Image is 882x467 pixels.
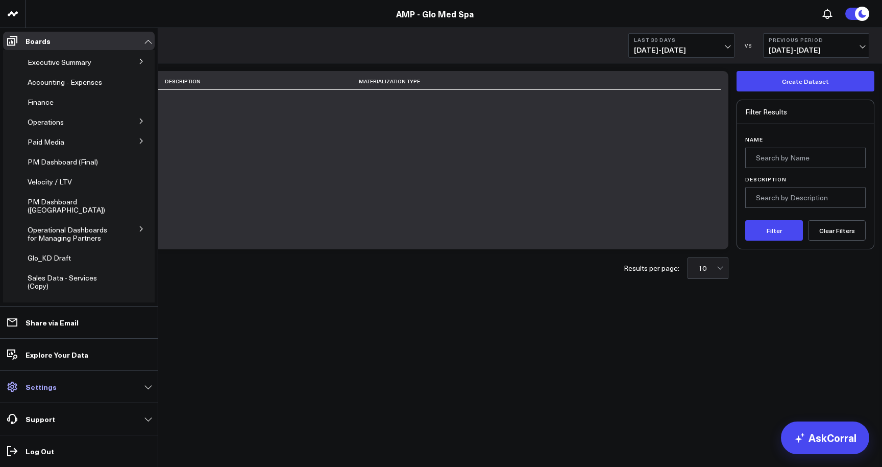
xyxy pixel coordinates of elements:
span: [DATE] - [DATE] [634,46,729,54]
a: PM Dashboard ([GEOGRAPHIC_DATA]) [28,198,114,214]
p: Support [26,415,55,423]
a: PM Dashboard (Final) [28,158,98,166]
div: Filter Results [737,100,874,124]
button: Previous Period[DATE]-[DATE] [763,33,869,58]
span: Executive Summary [28,57,91,67]
label: Name [745,136,866,143]
p: Log Out [26,447,54,455]
a: Sales Data - Services (Copy) [28,274,110,290]
input: Search by Name [745,148,866,168]
a: Paid Media [28,138,64,146]
button: Last 30 Days[DATE]-[DATE] [628,33,734,58]
span: Paid Media [28,137,64,147]
div: Results per page: [624,265,679,272]
span: Accounting - Expenses [28,77,102,87]
th: Materialization Type [359,73,688,90]
a: Glo_KD Draft [28,254,71,262]
span: Operational Dashboards for Managing Partners [28,225,107,243]
span: Provider KPIs Managers [28,301,107,311]
span: [DATE] - [DATE] [769,46,864,54]
span: Finance [28,97,54,107]
p: Explore Your Data [26,351,88,359]
div: 10 [698,264,720,272]
p: Share via Email [26,318,79,326]
th: Description [165,73,359,90]
a: Executive Summary [28,58,91,66]
a: Velocity / LTV [28,178,72,186]
input: Search by Description [745,188,866,208]
a: Provider KPIs Managers [28,302,107,310]
p: Settings [26,383,57,391]
span: Glo_KD Draft [28,253,71,263]
p: Boards [26,37,51,45]
button: Create Dataset [737,71,874,91]
a: Accounting - Expenses [28,78,102,86]
span: Velocity / LTV [28,177,72,186]
label: Description [745,176,866,182]
span: PM Dashboard (Final) [28,157,98,167]
a: AskCorral [781,422,869,454]
button: Clear Filters [808,220,866,241]
a: Operational Dashboards for Managing Partners [28,226,115,242]
span: Sales Data - Services (Copy) [28,273,97,291]
a: Operations [28,118,64,126]
a: Finance [28,98,54,106]
a: AMP - Glo Med Spa [396,8,474,19]
span: PM Dashboard ([GEOGRAPHIC_DATA]) [28,197,105,215]
span: Operations [28,117,64,127]
a: Log Out [3,442,155,460]
button: Filter [745,220,803,241]
b: Previous Period [769,37,864,43]
div: VS [740,42,758,49]
b: Last 30 Days [634,37,729,43]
